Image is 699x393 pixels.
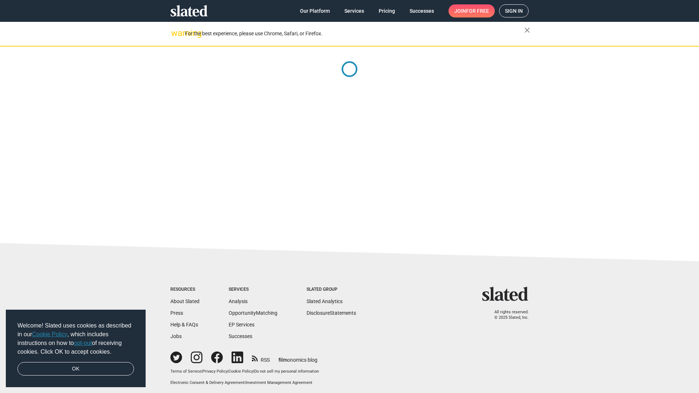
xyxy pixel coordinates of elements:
[279,357,287,363] span: film
[379,4,395,17] span: Pricing
[170,333,182,339] a: Jobs
[229,310,277,316] a: OpportunityMatching
[229,298,248,304] a: Analysis
[17,362,134,376] a: dismiss cookie message
[300,4,330,17] span: Our Platform
[170,298,200,304] a: About Slated
[32,331,67,337] a: Cookie Policy
[170,369,201,374] a: Terms of Service
[245,380,246,385] span: |
[279,351,317,364] a: filmonomics blog
[454,4,489,17] span: Join
[229,322,254,327] a: EP Services
[74,340,92,346] a: opt-out
[17,321,134,356] span: Welcome! Slated uses cookies as described in our , which includes instructions on how to of recei...
[229,333,252,339] a: Successes
[170,380,245,385] a: Electronic Consent & Delivery Agreement
[252,352,270,364] a: RSS
[171,29,180,37] mat-icon: warning
[294,4,336,17] a: Our Platform
[170,322,198,327] a: Help & FAQs
[410,4,434,17] span: Successes
[307,298,343,304] a: Slated Analytics
[228,369,229,374] span: |
[6,310,146,388] div: cookieconsent
[254,369,319,374] button: Do not sell my personal information
[185,29,524,39] div: For the best experience, please use Chrome, Safari, or Firefox.
[246,380,312,385] a: Investment Management Agreement
[505,5,523,17] span: Sign in
[307,310,356,316] a: DisclosureStatements
[344,4,364,17] span: Services
[466,4,489,17] span: for free
[229,287,277,293] div: Services
[307,287,356,293] div: Slated Group
[487,310,529,320] p: All rights reserved. © 2025 Slated, Inc.
[170,310,183,316] a: Press
[404,4,440,17] a: Successes
[449,4,495,17] a: Joinfor free
[253,369,254,374] span: |
[229,369,253,374] a: Cookie Policy
[373,4,401,17] a: Pricing
[170,287,200,293] div: Resources
[339,4,370,17] a: Services
[523,26,532,35] mat-icon: close
[499,4,529,17] a: Sign in
[202,369,228,374] a: Privacy Policy
[201,369,202,374] span: |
